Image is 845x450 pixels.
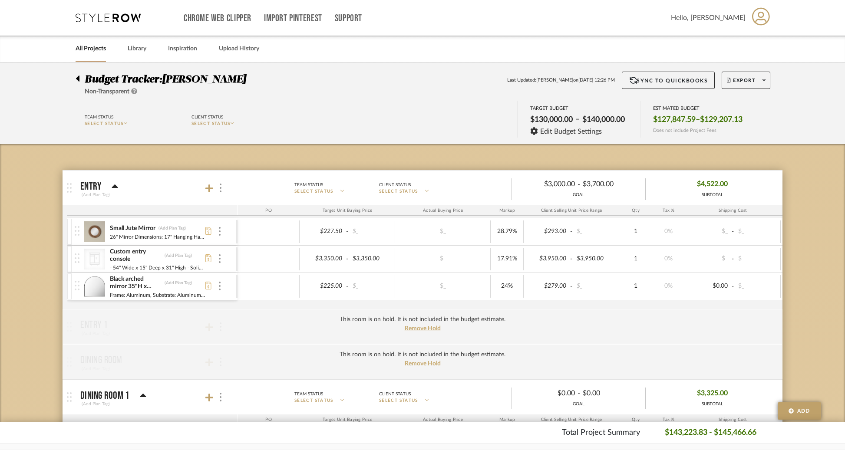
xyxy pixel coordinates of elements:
div: Client Status [191,113,223,121]
p: Total Project Summary [562,427,640,439]
a: Support [335,15,362,22]
div: Shipping Cost [685,414,781,425]
span: on [573,77,578,84]
button: Sync to QuickBooks [622,72,715,89]
div: $279.00 [526,280,569,292]
p: $143,223.83 - $145,466.66 [665,427,756,439]
div: $3,950.00 [526,253,569,265]
a: Import Pinterest [264,15,322,22]
div: 26" Mirror Dimensions: 17" Hanging Hardware: French Cleat Jute wrapped around a metal frame Retai... [109,233,205,241]
div: SUBTOTAL [697,192,728,198]
span: - [569,227,574,236]
div: $3,950.00 [574,253,617,265]
span: Edit Budget Settings [540,128,602,135]
div: Markup [491,414,524,425]
p: Entry [80,181,101,192]
span: SELECT STATUS [379,397,418,404]
div: 17.91% [493,253,521,265]
div: Entry(Add Plan Tag)Team StatusSELECT STATUSClient StatusSELECT STATUS$3,000.00-$3,700.00GOAL$4,52... [67,205,782,309]
span: SELECT STATUS [85,122,124,126]
div: $130,000.00 [528,112,575,127]
div: $_ [736,253,778,265]
div: $_ [736,280,778,292]
div: Qty [619,205,652,216]
div: $_ [574,280,617,292]
div: $_ [574,225,617,238]
div: TARGET BUDGET [530,105,627,111]
div: Team Status [294,390,323,398]
div: 1 [622,280,649,292]
div: 28.79% [493,225,521,238]
span: - [569,282,574,291]
span: - [730,227,736,236]
div: Black arched mirror 35"H x 36"W [109,275,162,291]
div: $_ [688,225,730,238]
a: All Projects [76,43,106,55]
img: grip.svg [67,183,72,193]
button: Export [722,72,770,89]
span: Budget Tracker: [85,74,162,85]
a: Inspiration [168,43,197,55]
div: (Add Plan Tag) [164,280,192,286]
img: grip.svg [67,392,72,402]
div: Shipping Cost [685,205,781,216]
span: - [730,282,736,291]
div: $3,350.00 [302,253,345,265]
div: (Add Plan Tag) [158,225,186,231]
span: - [578,179,580,190]
a: Upload History [219,43,259,55]
div: (Add Plan Tag) [80,400,111,408]
img: 3dots-v.svg [219,227,221,236]
div: GOAL [512,401,645,407]
a: Library [128,43,146,55]
img: 3dots-v.svg [219,254,221,263]
img: vertical-grip.svg [75,281,79,290]
div: $225.00 [302,280,345,292]
img: 4a22dbdf-a6cf-4fb3-b9f9-a93a75b14caf_50x50.jpg [84,276,105,297]
div: ESTIMATED BUDGET [653,105,743,111]
div: $140,000.00 [580,112,627,127]
div: $_ [350,225,393,238]
span: Last Updated: [507,77,536,84]
div: $3,000.00 [519,177,578,191]
img: bbadd7ea-3414-4cff-9e24-cbd46bd6791a_50x50.jpg [84,221,105,242]
span: - [345,282,350,291]
div: PO [238,205,300,216]
img: vertical-grip.svg [75,253,79,263]
img: 3dots-v.svg [220,184,221,192]
span: - [569,255,574,263]
span: [PERSON_NAME] [162,74,246,85]
span: $127,847.59 [653,115,696,125]
span: – [575,115,580,127]
span: – [696,115,700,125]
span: Export [727,77,756,90]
div: Actual Buying Price [395,205,491,216]
p: Dining Room 1 [80,391,129,401]
div: $_ [419,280,467,292]
div: Actual Buying Price [395,414,491,425]
div: Tax % [652,205,685,216]
div: $_ [350,280,393,292]
span: Remove Hold [405,361,441,367]
div: Team Status [85,113,113,121]
div: $0.00 [688,280,730,292]
div: $_ [419,225,467,238]
div: Client Status [379,181,411,189]
span: $3,325.00 [697,387,728,400]
div: $227.50 [302,225,345,238]
div: 1 [622,253,649,265]
span: Does not include Project Fees [653,128,716,133]
div: Client Status [379,390,411,398]
div: - 54" Wide x 15" Deep x 31" High - Solid White Oak top, drawer fronts (3) and doors (3) - White O... [109,263,205,272]
span: [DATE] 12:26 PM [578,77,615,84]
span: SELECT STATUS [294,397,333,404]
img: 3dots-v.svg [220,393,221,401]
mat-expansion-panel-header: Entry(Add Plan Tag)Team StatusSELECT STATUSClient StatusSELECT STATUS$3,000.00-$3,700.00GOAL$4,52... [63,171,782,205]
span: SELECT STATUS [379,188,418,195]
button: Add [778,402,821,420]
div: $3,700.00 [580,177,638,191]
span: - [345,255,350,263]
span: SELECT STATUS [294,188,333,195]
span: SELECT STATUS [191,122,231,126]
div: Custom entry console [109,248,162,263]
